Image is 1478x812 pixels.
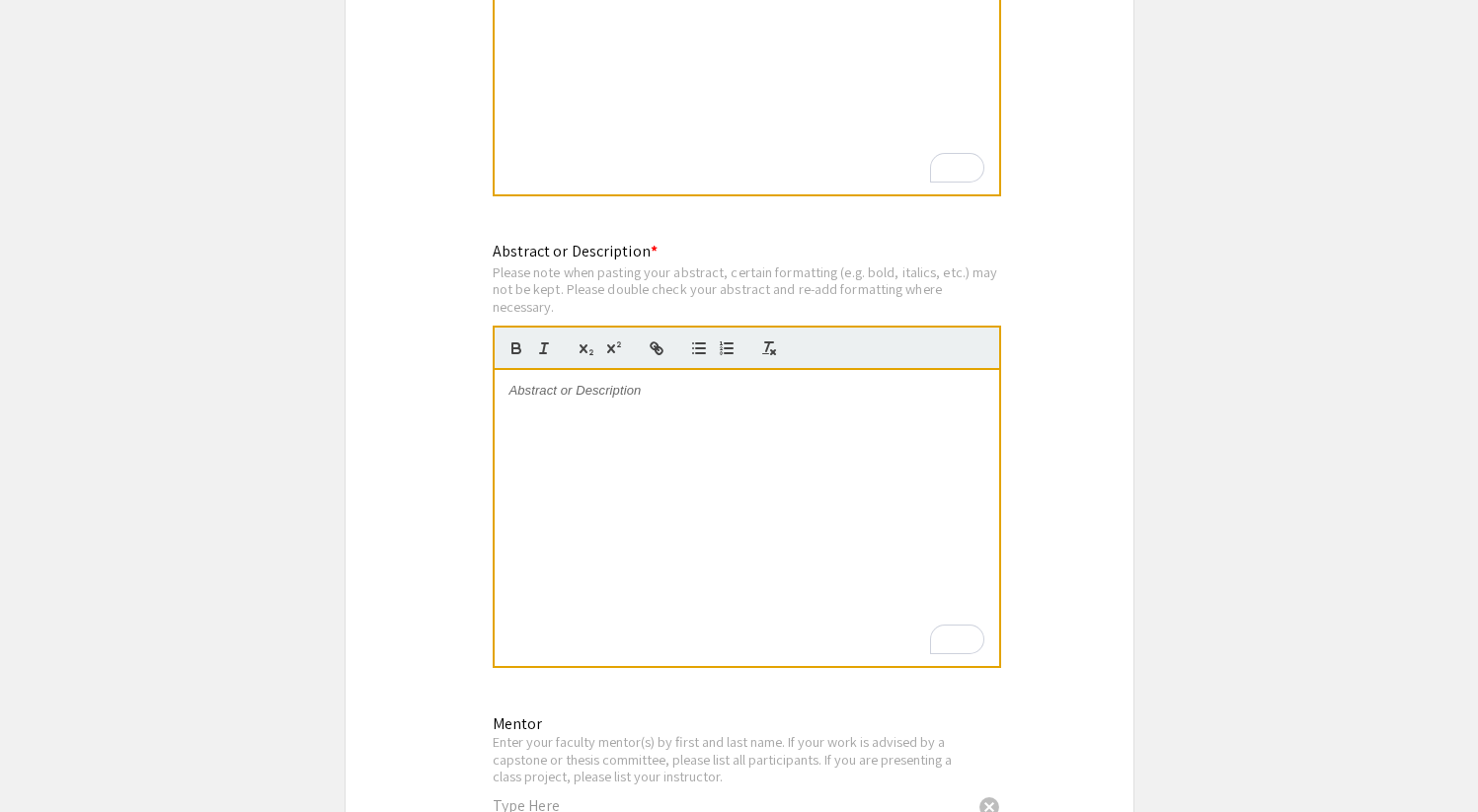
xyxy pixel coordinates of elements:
div: Please note when pasting your abstract, certain formatting (e.g. bold, italics, etc.) may not be ... [493,263,1001,316]
div: To enrich screen reader interactions, please activate Accessibility in Grammarly extension settings [495,370,999,666]
mat-label: Mentor [493,713,542,734]
iframe: Chat [15,723,84,797]
mat-label: Abstract or Description [493,241,658,261]
div: Enter your faculty mentor(s) by first and last name. If your work is advised by a capstone or the... [493,733,970,785]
